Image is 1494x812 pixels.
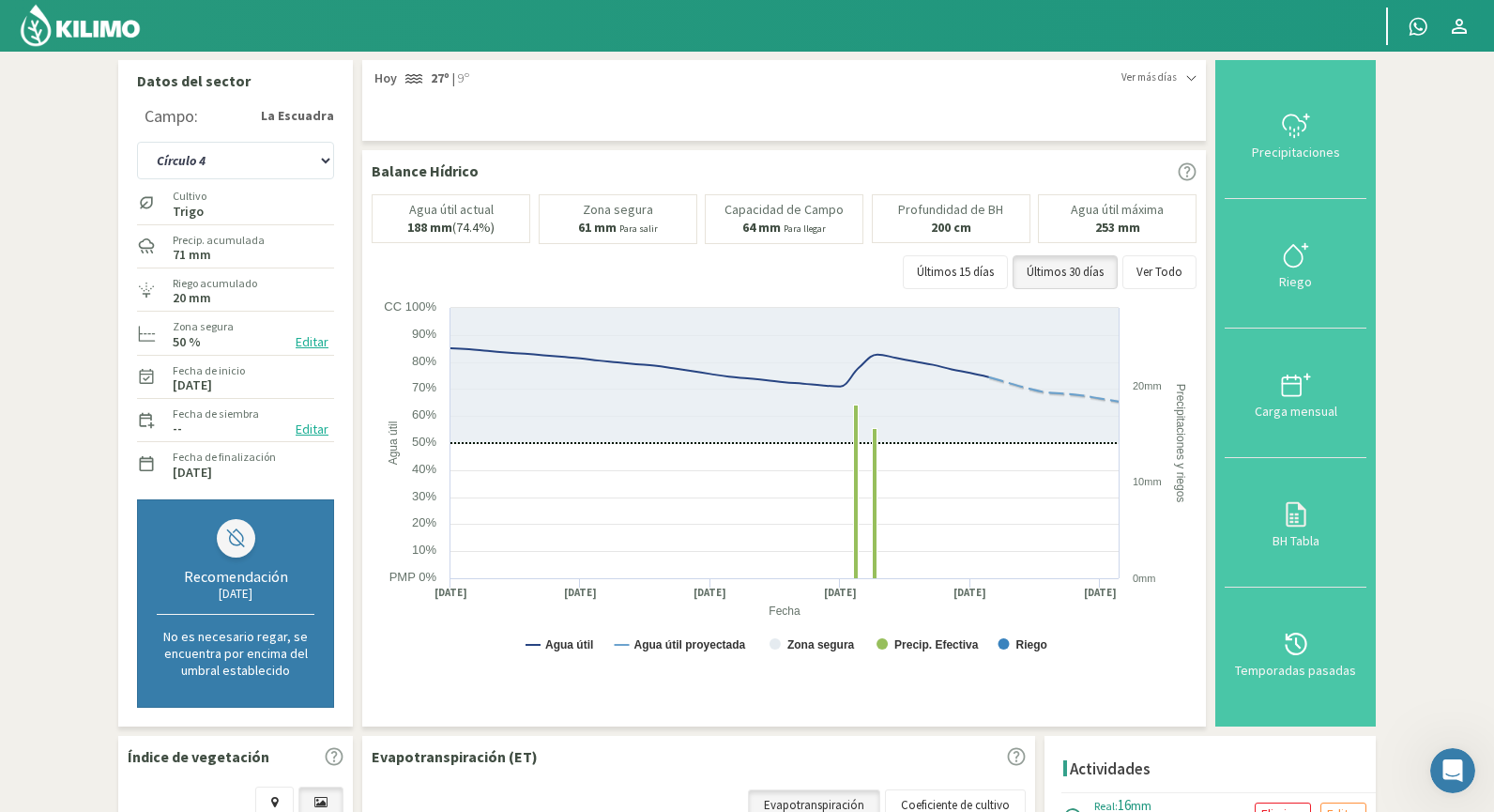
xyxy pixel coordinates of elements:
[1084,586,1117,600] text: [DATE]
[173,406,259,422] label: Fecha de siembra
[145,107,198,126] div: Campo:
[784,222,826,235] small: Para llegar
[290,419,334,440] button: Editar
[290,331,334,353] button: Editar
[157,628,314,679] p: No es necesario regar, se encuentra por encima del umbral establecido
[545,638,593,651] text: Agua útil
[173,206,206,218] label: Trigo
[1133,380,1162,391] text: 20mm
[372,160,479,182] p: Balance Hídrico
[387,421,400,465] text: Agua útil
[384,299,436,314] text: CC 100%
[173,249,211,261] label: 71 mm
[1013,255,1118,289] button: Últimos 30 días
[583,203,653,217] p: Zona segura
[634,638,746,651] text: Agua útil proyectada
[173,275,257,292] label: Riego acumulado
[412,407,436,421] text: 60%
[1225,69,1366,199] button: Precipitaciones
[931,219,971,236] b: 200 cm
[1230,275,1361,288] div: Riego
[953,586,986,600] text: [DATE]
[787,638,855,651] text: Zona segura
[173,362,245,379] label: Fecha de inicio
[1071,203,1164,217] p: Agua útil máxima
[1133,573,1155,584] text: 0mm
[173,467,212,479] label: [DATE]
[564,586,597,600] text: [DATE]
[19,3,142,48] img: Kilimo
[157,567,314,586] div: Recomendación
[128,745,269,768] p: Índice de vegetación
[1070,760,1151,778] h4: Actividades
[372,745,538,768] p: Evapotranspiración (ET)
[407,221,495,235] p: (74.4%)
[173,449,276,466] label: Fecha de finalización
[137,69,334,92] p: Datos del sector
[409,203,494,217] p: Agua útil actual
[824,586,857,600] text: [DATE]
[769,605,800,618] text: Fecha
[372,69,397,88] span: Hoy
[1225,329,1366,458] button: Carga mensual
[903,255,1008,289] button: Últimos 15 días
[412,327,436,341] text: 90%
[1230,664,1361,677] div: Temporadas pasadas
[157,586,314,602] div: [DATE]
[173,292,211,304] label: 20 mm
[724,203,844,217] p: Capacidad de Campo
[1122,255,1197,289] button: Ver Todo
[1174,383,1187,502] text: Precipitaciones y riegos
[412,435,436,449] text: 50%
[1225,458,1366,588] button: BH Tabla
[1230,146,1361,159] div: Precipitaciones
[173,318,234,335] label: Zona segura
[742,219,781,236] b: 64 mm
[1225,199,1366,329] button: Riego
[1225,588,1366,717] button: Temporadas pasadas
[619,222,658,235] small: Para salir
[173,336,201,348] label: 50 %
[434,586,467,600] text: [DATE]
[1230,405,1361,418] div: Carga mensual
[412,489,436,503] text: 30%
[173,232,265,249] label: Precip. acumulada
[1095,219,1140,236] b: 253 mm
[1430,748,1475,793] iframe: Intercom live chat
[407,219,452,236] b: 188 mm
[412,543,436,557] text: 10%
[412,354,436,368] text: 80%
[1121,69,1177,85] span: Ver más días
[578,219,617,236] b: 61 mm
[261,106,334,126] strong: La Escuadra
[389,570,437,584] text: PMP 0%
[898,203,1003,217] p: Profundidad de BH
[1133,476,1162,487] text: 10mm
[173,379,212,391] label: [DATE]
[694,586,726,600] text: [DATE]
[894,638,979,651] text: Precip. Efectiva
[452,69,455,88] span: |
[1015,638,1046,651] text: Riego
[412,380,436,394] text: 70%
[173,422,182,435] label: --
[412,515,436,529] text: 20%
[1230,534,1361,547] div: BH Tabla
[173,188,206,205] label: Cultivo
[412,462,436,476] text: 40%
[431,69,450,86] strong: 27º
[455,69,469,88] span: 9º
